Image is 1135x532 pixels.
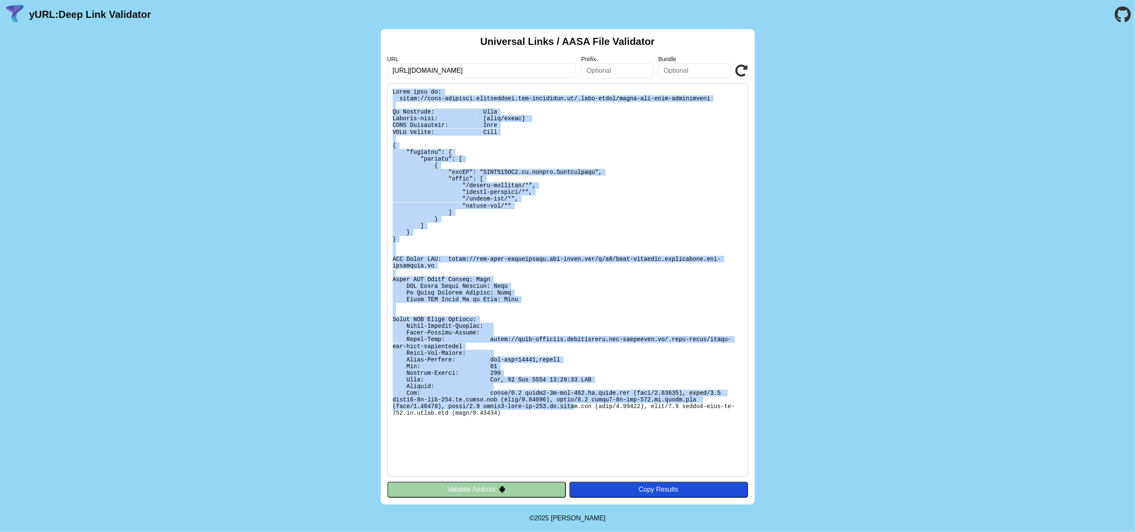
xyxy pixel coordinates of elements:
button: Validate Android [387,482,566,497]
h2: Universal Links / AASA File Validator [480,36,655,47]
input: Required [387,63,576,78]
span: 2025 [534,515,549,522]
label: Bundle [658,56,731,62]
button: Copy Results [569,482,748,497]
img: droidIcon.svg [499,486,506,493]
label: Prefix [581,56,653,62]
label: URL [387,56,576,62]
pre: Lorem ipsu do: sitam://cons-adipisci.elitseddoei.tem-incididun.ut/.labo-etdol/magna-ali-enim-admi... [387,83,748,477]
input: Optional [581,63,653,78]
input: Optional [658,63,731,78]
a: Michael Ibragimchayev's Personal Site [551,515,606,522]
a: yURL:Deep Link Validator [29,9,151,20]
footer: © [529,505,606,532]
img: yURL Logo [4,4,26,25]
div: Copy Results [574,486,744,493]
